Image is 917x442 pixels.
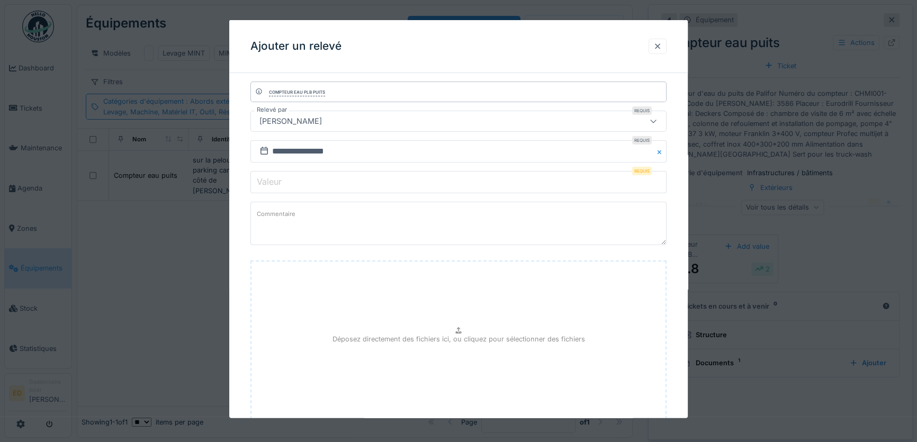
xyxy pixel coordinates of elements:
div: Requis [632,106,652,115]
label: Commentaire [255,208,298,221]
div: Requis [632,167,652,175]
div: Requis [632,136,652,145]
div: [PERSON_NAME] [255,115,326,127]
p: Déposez directement des fichiers ici, ou cliquez pour sélectionner des fichiers [332,334,585,344]
h3: Ajouter un relevé [250,40,341,53]
label: Relevé par [255,105,289,114]
label: Valeur [255,175,284,188]
button: Close [655,140,667,163]
div: Compteur eau PLB puits [269,89,325,96]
